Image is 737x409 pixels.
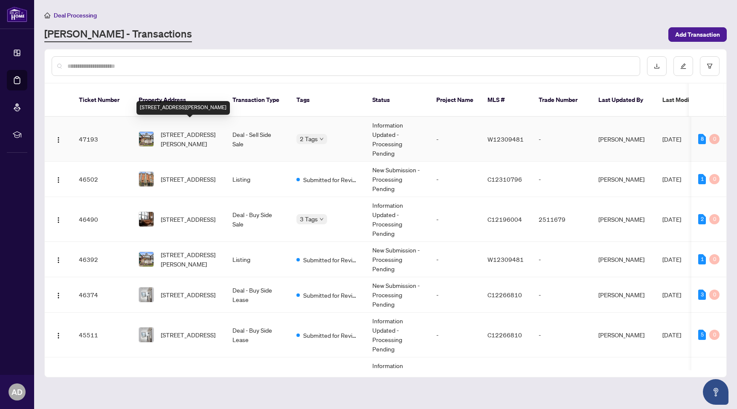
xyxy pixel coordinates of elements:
[592,162,656,197] td: [PERSON_NAME]
[532,242,592,277] td: -
[161,130,219,148] span: [STREET_ADDRESS][PERSON_NAME]
[592,117,656,162] td: [PERSON_NAME]
[226,277,290,313] td: Deal - Buy Side Lease
[680,63,686,69] span: edit
[429,117,481,162] td: -
[698,214,706,224] div: 2
[662,255,681,263] span: [DATE]
[303,175,359,184] span: Submitted for Review
[656,84,732,117] th: Last Modified Date
[139,172,154,186] img: thumbnail-img
[300,134,318,144] span: 2 Tags
[487,331,522,339] span: C12266810
[52,288,65,302] button: Logo
[300,214,318,224] span: 3 Tags
[139,252,154,267] img: thumbnail-img
[319,137,324,141] span: down
[161,290,215,299] span: [STREET_ADDRESS]
[303,290,359,300] span: Submitted for Review
[662,135,681,143] span: [DATE]
[72,162,132,197] td: 46502
[52,132,65,146] button: Logo
[161,250,219,269] span: [STREET_ADDRESS][PERSON_NAME]
[532,357,592,402] td: -
[532,313,592,357] td: -
[487,255,524,263] span: W12309481
[12,386,23,398] span: AD
[698,134,706,144] div: 8
[52,328,65,342] button: Logo
[139,212,154,226] img: thumbnail-img
[55,136,62,143] img: Logo
[487,215,522,223] span: C12196004
[698,330,706,340] div: 5
[673,56,693,76] button: edit
[668,27,727,42] button: Add Transaction
[54,12,97,19] span: Deal Processing
[139,132,154,146] img: thumbnail-img
[481,84,532,117] th: MLS #
[366,277,429,313] td: New Submission - Processing Pending
[707,63,713,69] span: filter
[698,254,706,264] div: 1
[290,84,366,117] th: Tags
[532,162,592,197] td: -
[72,117,132,162] td: 47193
[161,330,215,339] span: [STREET_ADDRESS]
[366,117,429,162] td: Information Updated - Processing Pending
[709,330,720,340] div: 0
[139,328,154,342] img: thumbnail-img
[161,215,215,224] span: [STREET_ADDRESS]
[226,117,290,162] td: Deal - Sell Side Sale
[592,84,656,117] th: Last Updated By
[429,277,481,313] td: -
[226,162,290,197] td: Listing
[55,217,62,223] img: Logo
[72,357,132,402] td: 44958
[429,197,481,242] td: -
[662,95,714,104] span: Last Modified Date
[532,84,592,117] th: Trade Number
[226,84,290,117] th: Transaction Type
[366,242,429,277] td: New Submission - Processing Pending
[366,313,429,357] td: Information Updated - Processing Pending
[139,287,154,302] img: thumbnail-img
[429,357,481,402] td: -
[592,242,656,277] td: [PERSON_NAME]
[44,27,192,42] a: [PERSON_NAME] - Transactions
[592,313,656,357] td: [PERSON_NAME]
[303,255,359,264] span: Submitted for Review
[429,84,481,117] th: Project Name
[675,28,720,41] span: Add Transaction
[647,56,667,76] button: download
[532,117,592,162] td: -
[55,177,62,183] img: Logo
[429,162,481,197] td: -
[429,242,481,277] td: -
[72,84,132,117] th: Ticket Number
[52,172,65,186] button: Logo
[592,357,656,402] td: [PERSON_NAME] Administrator
[366,162,429,197] td: New Submission - Processing Pending
[319,217,324,221] span: down
[366,197,429,242] td: Information Updated - Processing Pending
[72,313,132,357] td: 45511
[132,84,226,117] th: Property Address
[709,214,720,224] div: 0
[366,357,429,402] td: Information Updated - Processing Pending
[52,212,65,226] button: Logo
[55,292,62,299] img: Logo
[698,290,706,300] div: 3
[303,331,359,340] span: Submitted for Review
[592,277,656,313] td: [PERSON_NAME]
[709,174,720,184] div: 0
[72,277,132,313] td: 46374
[709,290,720,300] div: 0
[487,135,524,143] span: W12309481
[136,101,230,115] div: [STREET_ADDRESS][PERSON_NAME]
[429,313,481,357] td: -
[698,174,706,184] div: 1
[654,63,660,69] span: download
[161,174,215,184] span: [STREET_ADDRESS]
[703,379,728,405] button: Open asap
